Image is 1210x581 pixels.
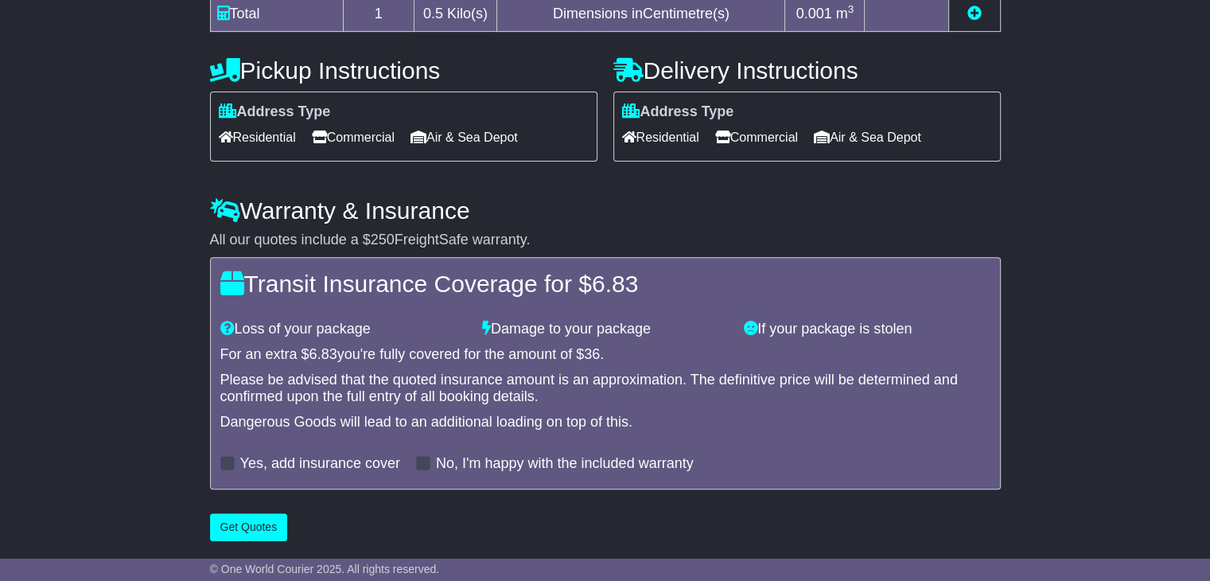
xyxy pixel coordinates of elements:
[220,271,990,297] h4: Transit Insurance Coverage for $
[474,321,736,338] div: Damage to your package
[219,125,296,150] span: Residential
[584,346,600,362] span: 36
[312,125,395,150] span: Commercial
[220,346,990,364] div: For an extra $ you're fully covered for the amount of $ .
[309,346,337,362] span: 6.83
[210,232,1001,249] div: All our quotes include a $ FreightSafe warranty.
[592,271,638,297] span: 6.83
[240,455,400,473] label: Yes, add insurance cover
[814,125,921,150] span: Air & Sea Depot
[212,321,474,338] div: Loss of your package
[436,455,694,473] label: No, I'm happy with the included warranty
[210,513,288,541] button: Get Quotes
[836,6,854,21] span: m
[848,3,854,15] sup: 3
[220,372,990,406] div: Please be advised that the quoted insurance amount is an approximation. The definitive price will...
[736,321,998,338] div: If your package is stolen
[410,125,518,150] span: Air & Sea Depot
[715,125,798,150] span: Commercial
[622,103,734,121] label: Address Type
[210,57,597,84] h4: Pickup Instructions
[371,232,395,248] span: 250
[220,414,990,431] div: Dangerous Goods will lead to an additional loading on top of this.
[622,125,699,150] span: Residential
[613,57,1001,84] h4: Delivery Instructions
[967,6,982,21] a: Add new item
[796,6,832,21] span: 0.001
[423,6,443,21] span: 0.5
[219,103,331,121] label: Address Type
[210,563,440,575] span: © One World Courier 2025. All rights reserved.
[210,197,1001,224] h4: Warranty & Insurance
